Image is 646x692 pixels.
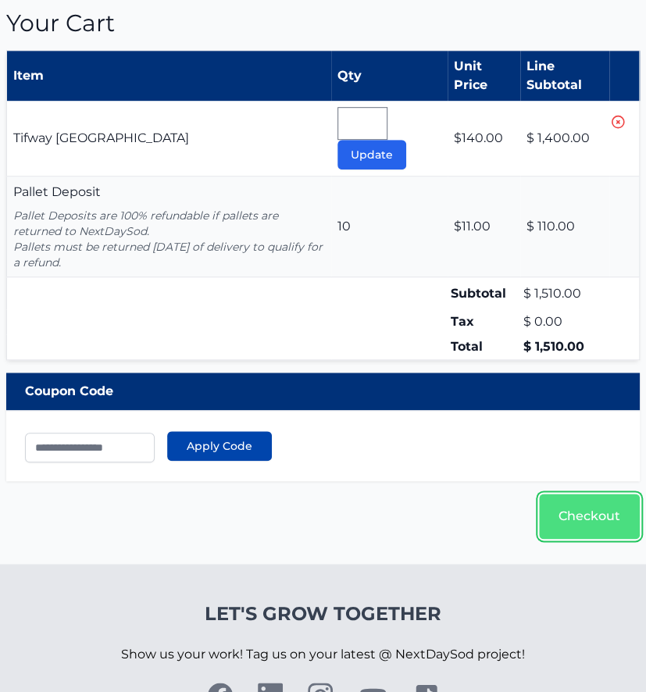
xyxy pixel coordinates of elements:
[520,309,609,334] td: $ 0.00
[520,101,609,177] td: $ 1,400.00
[448,51,520,102] th: Unit Price
[520,51,609,102] th: Line Subtotal
[187,438,252,454] span: Apply Code
[520,177,609,277] td: $ 110.00
[7,101,332,177] td: Tifway [GEOGRAPHIC_DATA]
[121,601,525,626] h4: Let's Grow Together
[167,431,272,461] button: Apply Code
[13,208,325,270] p: Pallet Deposits are 100% refundable if pallets are returned to NextDaySod. Pallets must be return...
[331,177,448,277] td: 10
[520,334,609,360] td: $ 1,510.00
[520,277,609,310] td: $ 1,510.00
[337,140,406,169] button: Update
[7,51,332,102] th: Item
[539,494,640,539] a: Checkout
[448,334,520,360] td: Total
[448,101,520,177] td: $140.00
[331,51,448,102] th: Qty
[6,9,640,37] h1: Your Cart
[448,309,520,334] td: Tax
[448,177,520,277] td: $11.00
[6,373,640,410] div: Coupon Code
[121,626,525,683] p: Show us your work! Tag us on your latest @ NextDaySod project!
[7,177,332,277] td: Pallet Deposit
[448,277,520,310] td: Subtotal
